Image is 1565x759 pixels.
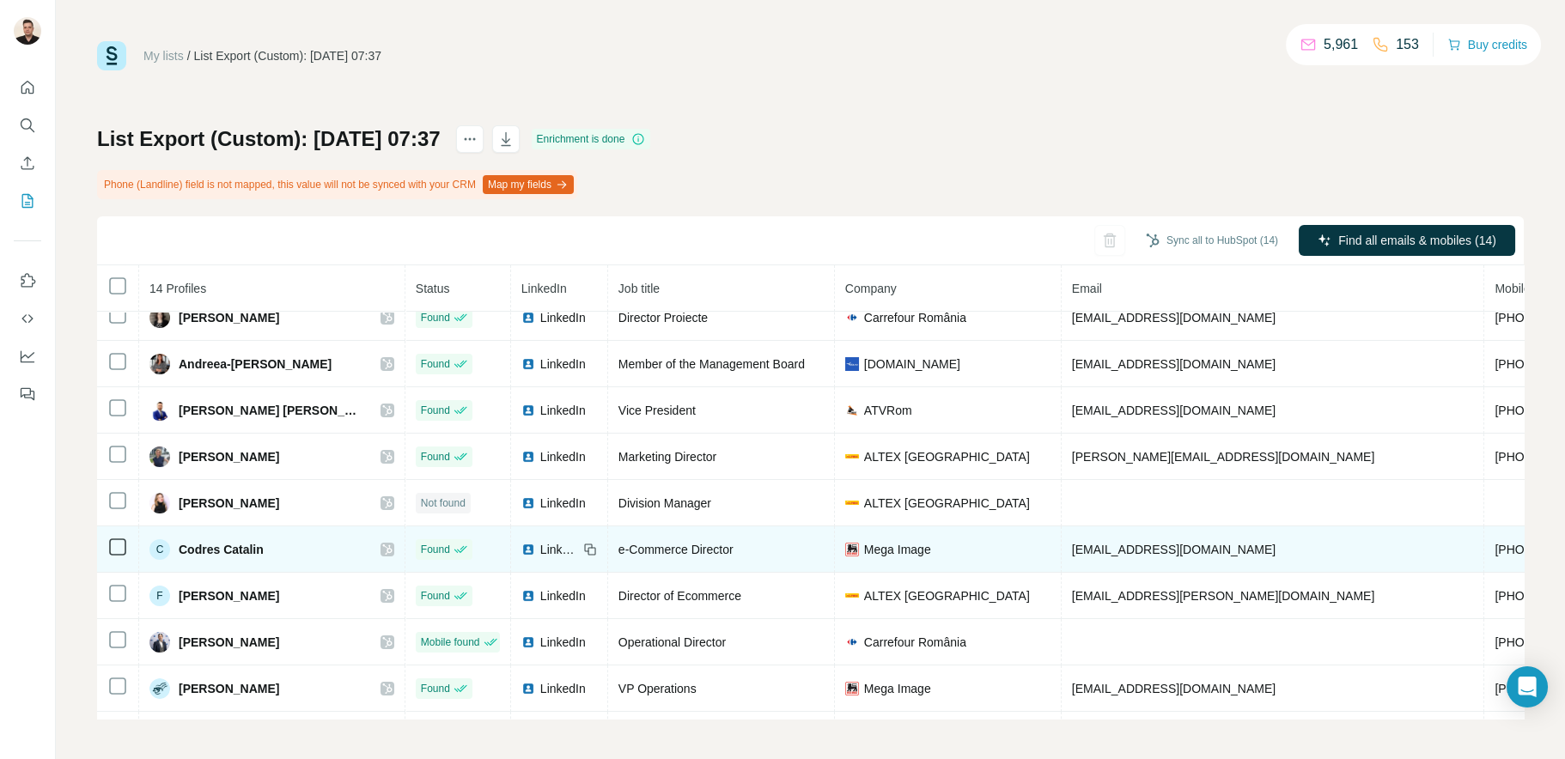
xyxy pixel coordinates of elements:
span: Operational Director [618,635,726,649]
span: Found [421,403,450,418]
img: company-logo [845,357,859,371]
span: LinkedIn [540,495,586,512]
span: [DOMAIN_NAME] [864,355,960,373]
img: company-logo [845,311,859,325]
span: [PERSON_NAME] [179,634,279,651]
span: Mega Image [864,680,931,697]
button: actions [456,125,484,153]
span: LinkedIn [540,402,586,419]
span: Carrefour România [864,634,966,651]
span: Director of Ecommerce [618,589,741,603]
span: Vice President [618,404,696,417]
span: Found [421,542,450,557]
img: Surfe Logo [97,41,126,70]
img: LinkedIn logo [521,682,535,695]
button: Buy credits [1447,33,1527,57]
span: LinkedIn [540,634,586,651]
span: Codres Catalin [179,541,264,558]
button: Enrich CSV [14,148,41,179]
span: ALTEX [GEOGRAPHIC_DATA] [864,587,1030,604]
div: Phone (Landline) field is not mapped, this value will not be synced with your CRM [97,170,577,199]
p: 153 [1396,34,1419,55]
button: Quick start [14,72,41,103]
span: LinkedIn [540,309,586,326]
span: [PERSON_NAME] [179,587,279,604]
span: Found [421,588,450,604]
div: List Export (Custom): [DATE] 07:37 [194,47,381,64]
span: Mobile found [421,635,480,650]
img: LinkedIn logo [521,496,535,510]
span: [PERSON_NAME] [179,448,279,465]
img: Avatar [149,307,170,328]
span: [PERSON_NAME][EMAIL_ADDRESS][DOMAIN_NAME] [1072,450,1374,464]
span: [EMAIL_ADDRESS][DOMAIN_NAME] [1072,543,1276,556]
img: LinkedIn logo [521,635,535,649]
span: [PERSON_NAME] [179,495,279,512]
img: company-logo [845,682,859,695]
span: ALTEX [GEOGRAPHIC_DATA] [864,495,1030,512]
div: F [149,586,170,606]
span: ALTEX [GEOGRAPHIC_DATA] [864,448,1030,465]
span: 14 Profiles [149,282,206,295]
img: company-logo [845,404,859,417]
span: [EMAIL_ADDRESS][DOMAIN_NAME] [1072,682,1276,695]
div: Enrichment is done [532,129,651,149]
span: Andreea-[PERSON_NAME] [179,355,332,373]
span: Email [1072,282,1102,295]
span: Member of the Management Board [618,357,805,371]
h1: List Export (Custom): [DATE] 07:37 [97,125,441,153]
span: e-Commerce Director [618,543,734,556]
span: Find all emails & mobiles (14) [1338,232,1496,249]
img: company-logo [845,635,859,649]
span: LinkedIn [540,448,586,465]
a: My lists [143,49,184,63]
span: LinkedIn [521,282,567,295]
span: Found [421,310,450,325]
img: company-logo [845,454,859,459]
span: [PERSON_NAME] [PERSON_NAME] [179,402,363,419]
span: Found [421,681,450,696]
img: Avatar [14,17,41,45]
span: [EMAIL_ADDRESS][DOMAIN_NAME] [1072,357,1276,371]
button: Feedback [14,379,41,410]
span: VP Operations [618,682,697,695]
button: My lists [14,185,41,216]
img: Avatar [149,354,170,374]
div: Open Intercom Messenger [1507,666,1548,707]
span: Not found [421,495,466,511]
span: Director Proiecte [618,311,708,325]
span: Job title [618,282,660,295]
img: LinkedIn logo [521,543,535,556]
span: [EMAIL_ADDRESS][PERSON_NAME][DOMAIN_NAME] [1072,589,1374,603]
p: 5,961 [1324,34,1358,55]
span: Division Manager [618,496,711,510]
span: [PERSON_NAME] [179,309,279,326]
img: Avatar [149,446,170,467]
img: company-logo [845,593,859,598]
span: Found [421,449,450,465]
div: C [149,539,170,560]
span: LinkedIn [540,355,586,373]
img: LinkedIn logo [521,589,535,603]
span: Marketing Director [618,450,716,464]
span: ATVRom [864,402,912,419]
span: LinkedIn [540,680,586,697]
button: Map my fields [483,175,574,194]
img: LinkedIn logo [521,404,535,417]
img: Avatar [149,678,170,699]
img: company-logo [845,501,859,506]
img: company-logo [845,543,859,556]
span: Mega Image [864,541,931,558]
img: Avatar [149,632,170,653]
span: Carrefour România [864,309,966,326]
span: Mobile [1495,282,1530,295]
img: Avatar [149,493,170,513]
button: Use Surfe API [14,303,41,334]
span: Company [845,282,897,295]
span: [EMAIL_ADDRESS][DOMAIN_NAME] [1072,311,1276,325]
span: [EMAIL_ADDRESS][DOMAIN_NAME] [1072,404,1276,417]
img: LinkedIn logo [521,357,535,371]
span: LinkedIn [540,587,586,604]
span: Found [421,356,450,372]
span: Status [416,282,450,295]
